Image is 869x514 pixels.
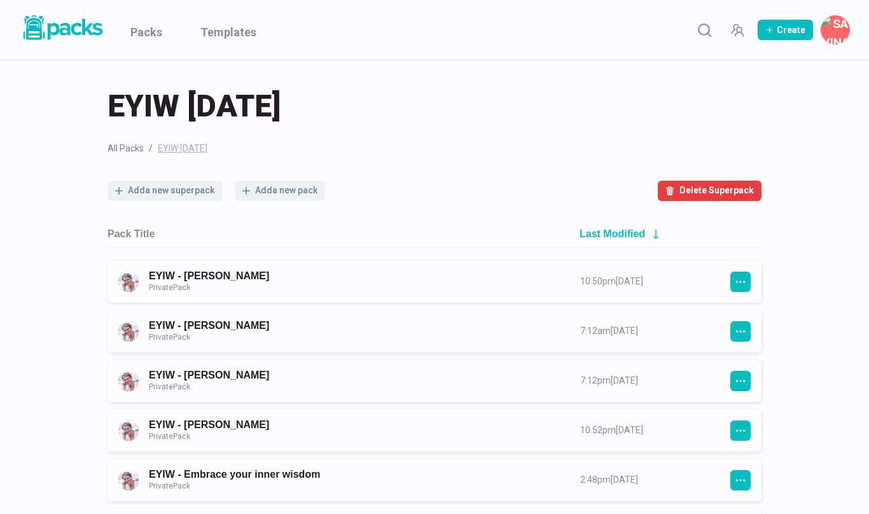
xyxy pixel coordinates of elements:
[725,17,750,43] button: Manage Team Invites
[821,15,850,45] button: Savina Tilmann
[108,86,281,127] span: EYIW [DATE]
[19,13,105,43] img: Packs logo
[235,181,325,201] button: Adda new pack
[108,181,222,201] button: Adda new superpack
[580,228,645,240] h2: Last Modified
[658,181,761,201] button: Delete Superpack
[758,20,813,40] button: Create Pack
[108,142,144,155] a: All Packs
[19,13,105,47] a: Packs logo
[158,142,207,155] span: EYIW [DATE]
[108,142,761,155] nav: breadcrumb
[149,142,153,155] span: /
[108,228,155,240] h2: Pack Title
[692,17,717,43] button: Search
